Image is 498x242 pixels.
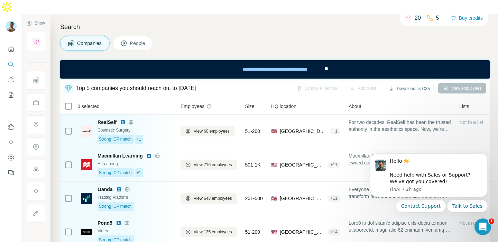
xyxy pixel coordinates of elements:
h4: Search [60,22,490,32]
span: RealSelf [98,119,117,126]
span: 51-200 [245,228,260,235]
img: Avatar [6,21,17,32]
span: Everyone at OANDA is focused on our vision to transform how our customers can meet all their curr... [349,186,451,200]
img: LinkedIn logo [116,220,121,226]
img: LinkedIn logo [146,153,152,159]
span: Strong ICP match [99,136,132,142]
span: View 716 employees [194,162,232,168]
span: For two decades, RealSelf has been the trusted authority in the aesthetics space. Now, we're evol... [349,119,451,133]
div: E-Learning [98,161,172,167]
span: 501-1K [245,161,261,168]
img: LinkedIn logo [116,187,122,192]
span: Oanda [98,186,113,193]
button: Dashboard [6,151,17,164]
p: 20 [415,14,421,22]
span: View 643 employees [194,195,232,201]
span: Macmillan Learning [98,152,143,159]
span: 🇺🇸 [271,195,277,202]
iframe: Intercom notifications message [360,145,498,239]
span: View 60 employees [194,128,230,134]
button: Quick start [6,43,17,55]
iframe: Intercom live chat [474,218,491,235]
button: My lists [6,89,17,101]
img: Logo of Macmillan Learning [81,159,92,170]
span: Pond5 [98,219,112,226]
span: Strong ICP match [99,170,132,176]
span: [GEOGRAPHIC_DATA], [US_STATE] [280,161,325,168]
iframe: Banner [60,60,490,79]
span: 0 selected [77,103,100,110]
span: Not in a list [459,119,483,125]
div: Video [98,228,172,234]
div: Cosmetic Surgery [98,127,172,133]
button: Use Surfe API [6,136,17,149]
div: Trading Platform [98,194,172,200]
span: Strong ICP match [99,203,132,209]
span: [GEOGRAPHIC_DATA], [US_STATE] [280,228,325,235]
span: +1 [137,136,141,142]
div: Top 5 companies you should reach out to [DATE] [76,84,196,92]
div: + 14 [328,229,340,235]
div: + 11 [328,162,340,168]
p: 5 [436,14,439,22]
span: 🇺🇸 [271,128,277,135]
span: Lore8 ip dol sitam'c adipisc elits-doeiu tempori utlaboreetd, magn aliq 62 enimadm veniamq-nost e... [349,219,451,233]
div: + 11 [328,195,340,201]
button: View 60 employees [181,126,234,136]
img: Logo of RealSelf [81,126,92,137]
span: Size [245,103,255,110]
div: + 1 [330,128,340,134]
button: Buy credits [451,13,483,23]
span: HQ location [271,103,296,110]
button: Show [21,18,50,28]
button: Feedback [6,167,17,179]
button: Enrich CSV [6,73,17,86]
img: LinkedIn logo [120,119,126,125]
span: View 135 employees [194,229,232,235]
span: 51-200 [245,128,260,135]
button: Search [6,58,17,71]
span: 🇺🇸 [271,228,277,235]
span: Employees [181,103,204,110]
span: [GEOGRAPHIC_DATA], [US_STATE] [280,195,325,202]
button: View 643 employees [181,193,237,204]
span: Companies [77,40,102,47]
span: People [130,40,146,47]
span: 201-500 [245,195,263,202]
button: View 716 employees [181,160,237,170]
span: [GEOGRAPHIC_DATA], [GEOGRAPHIC_DATA] [280,128,327,135]
img: Logo of Oanda [81,193,92,204]
button: Use Surfe on LinkedIn [6,121,17,133]
span: About [349,103,361,110]
span: 1 [489,218,494,224]
span: 🇺🇸 [271,161,277,168]
button: View 135 employees [181,227,237,237]
span: Lists [459,103,469,110]
button: Download as CSV [384,83,435,94]
span: +1 [137,170,141,176]
img: Logo of Pond5 [81,229,92,235]
span: Macmillan Learning is a privately-held, family-owned company that improves lives through learning... [349,152,451,166]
